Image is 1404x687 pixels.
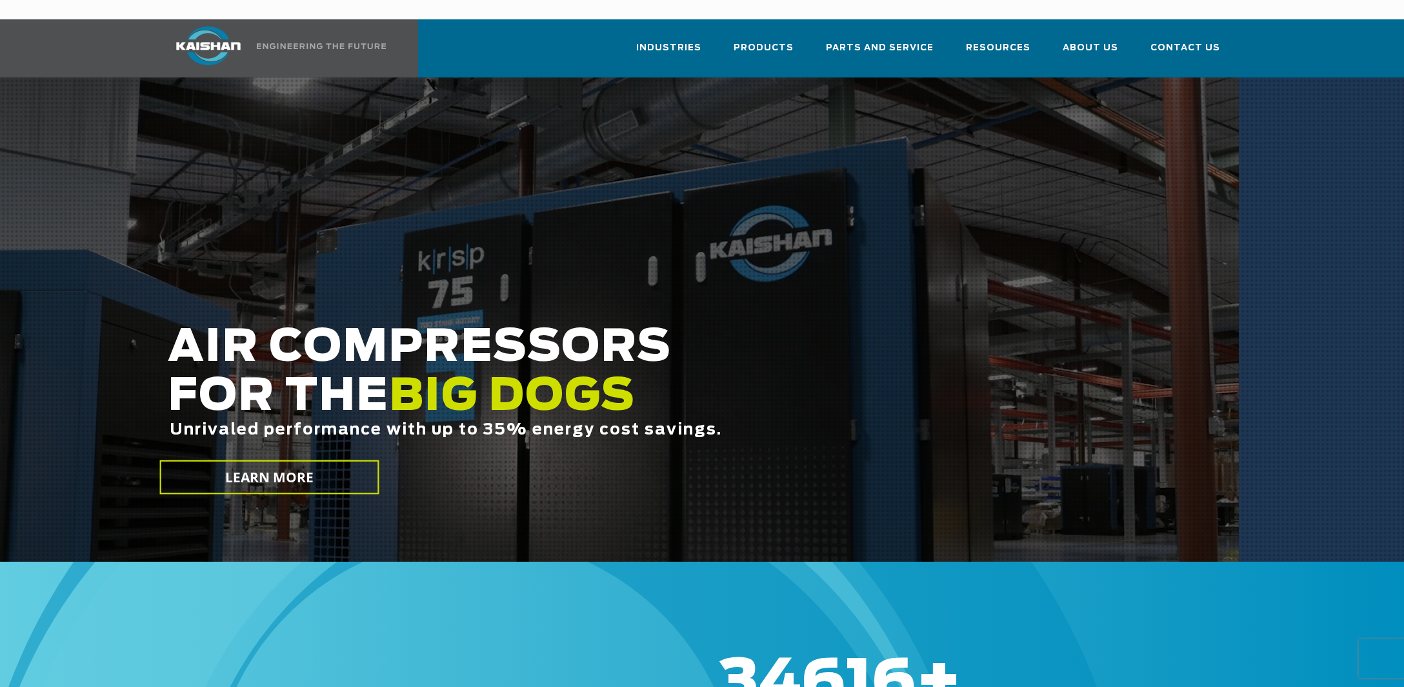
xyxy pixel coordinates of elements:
span: LEARN MORE [225,468,314,487]
img: Engineering the future [257,43,386,49]
a: Industries [636,31,701,75]
span: Parts and Service [826,41,934,56]
span: Industries [636,41,701,56]
img: kaishan logo [160,26,257,65]
span: Resources [966,41,1030,56]
span: Contact Us [1150,41,1220,56]
a: Kaishan USA [160,19,388,77]
h2: AIR COMPRESSORS FOR THE [168,323,1056,479]
a: Resources [966,31,1030,75]
span: Products [734,41,794,56]
span: BIG DOGS [389,375,636,419]
a: LEARN MORE [160,460,379,495]
a: About Us [1063,31,1118,75]
a: Products [734,31,794,75]
a: Parts and Service [826,31,934,75]
span: Unrivaled performance with up to 35% energy cost savings. [170,422,722,438]
span: About Us [1063,41,1118,56]
a: Contact Us [1150,31,1220,75]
